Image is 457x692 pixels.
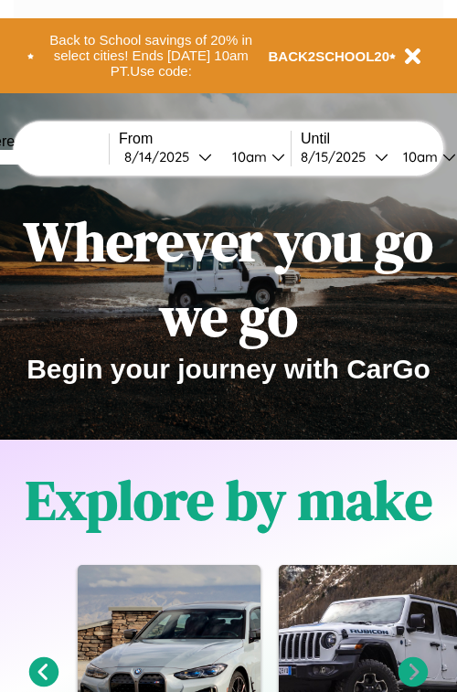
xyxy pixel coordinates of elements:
div: 8 / 15 / 2025 [301,148,375,165]
label: From [119,131,291,147]
b: BACK2SCHOOL20 [269,48,390,64]
h1: Explore by make [26,463,432,538]
div: 10am [223,148,271,165]
div: 10am [394,148,442,165]
button: Back to School savings of 20% in select cities! Ends [DATE] 10am PT.Use code: [34,27,269,84]
div: 8 / 14 / 2025 [124,148,198,165]
button: 8/14/2025 [119,147,218,166]
button: 10am [218,147,291,166]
